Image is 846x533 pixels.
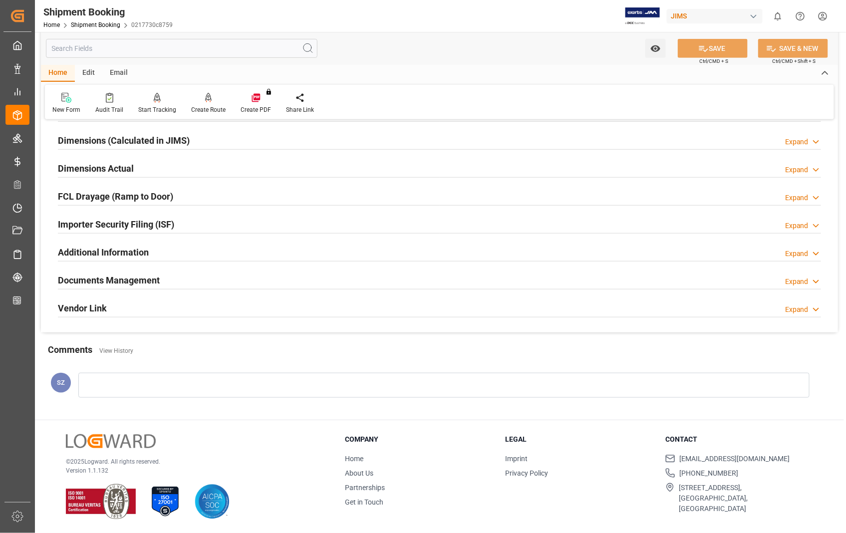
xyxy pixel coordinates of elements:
[789,5,812,27] button: Help Center
[785,193,809,203] div: Expand
[345,469,373,477] a: About Us
[767,5,789,27] button: show 0 new notifications
[58,301,107,315] h2: Vendor Link
[75,65,102,82] div: Edit
[785,304,809,315] div: Expand
[345,484,385,492] a: Partnerships
[52,105,80,114] div: New Form
[286,105,314,114] div: Share Link
[99,347,133,354] a: View History
[785,221,809,231] div: Expand
[678,39,748,58] button: SAVE
[66,457,320,466] p: © 2025 Logward. All rights reserved.
[645,39,666,58] button: open menu
[43,4,173,19] div: Shipment Booking
[58,162,134,175] h2: Dimensions Actual
[679,468,738,479] span: [PHONE_NUMBER]
[772,57,816,65] span: Ctrl/CMD + Shift + S
[41,65,75,82] div: Home
[667,6,767,25] button: JIMS
[58,273,160,287] h2: Documents Management
[665,434,813,445] h3: Contact
[345,434,493,445] h3: Company
[625,7,660,25] img: Exertis%20JAM%20-%20Email%20Logo.jpg_1722504956.jpg
[95,105,123,114] div: Audit Trail
[667,9,763,23] div: JIMS
[758,39,828,58] button: SAVE & NEW
[191,105,226,114] div: Create Route
[785,276,809,287] div: Expand
[66,466,320,475] p: Version 1.1.132
[43,21,60,28] a: Home
[699,57,728,65] span: Ctrl/CMD + S
[505,455,528,463] a: Imprint
[345,498,383,506] a: Get in Touch
[505,469,548,477] a: Privacy Policy
[71,21,120,28] a: Shipment Booking
[679,483,813,514] span: [STREET_ADDRESS], [GEOGRAPHIC_DATA], [GEOGRAPHIC_DATA]
[138,105,176,114] div: Start Tracking
[66,484,136,519] img: ISO 9001 & ISO 14001 Certification
[46,39,317,58] input: Search Fields
[58,134,190,147] h2: Dimensions (Calculated in JIMS)
[57,379,65,386] span: SZ
[785,249,809,259] div: Expand
[195,484,230,519] img: AICPA SOC
[58,218,174,231] h2: Importer Security Filing (ISF)
[102,65,135,82] div: Email
[345,455,363,463] a: Home
[785,165,809,175] div: Expand
[785,137,809,147] div: Expand
[58,190,173,203] h2: FCL Drayage (Ramp to Door)
[505,434,653,445] h3: Legal
[679,454,790,464] span: [EMAIL_ADDRESS][DOMAIN_NAME]
[66,434,156,449] img: Logward Logo
[148,484,183,519] img: ISO 27001 Certification
[58,246,149,259] h2: Additional Information
[48,343,92,356] h2: Comments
